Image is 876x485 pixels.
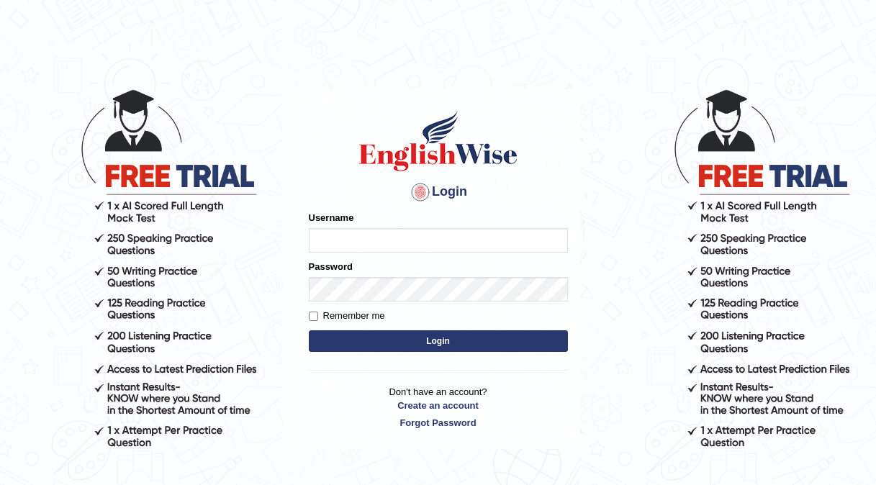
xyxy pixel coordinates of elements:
label: Username [309,211,354,225]
img: Logo of English Wise sign in for intelligent practice with AI [356,109,520,173]
h4: Login [309,181,568,204]
a: Forgot Password [309,416,568,430]
label: Remember me [309,309,385,323]
label: Password [309,260,353,273]
a: Create an account [309,399,568,412]
button: Login [309,330,568,352]
input: Remember me [309,312,318,321]
p: Don't have an account? [309,385,568,430]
